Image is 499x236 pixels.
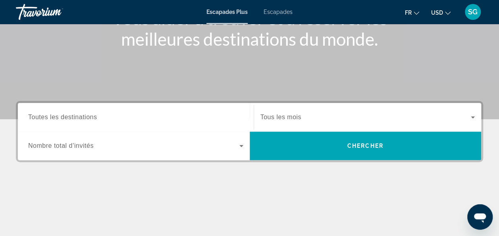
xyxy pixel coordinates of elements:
a: Travorium [16,2,95,22]
button: Changer de devise [431,7,451,18]
span: SG [468,8,478,16]
iframe: Bouton de lancement de la fenêtre de messagerie [467,204,493,230]
button: Changer la langue [405,7,419,18]
a: Escapades Plus [206,9,248,15]
h1: Vous aider à trouver et à réserver les meilleures destinations du monde. [101,8,399,49]
div: Widget de recherche [18,103,481,160]
button: Menu utilisateur [462,4,483,20]
span: USD [431,10,443,16]
span: Chercher [347,143,383,149]
span: Tous les mois [260,114,301,120]
span: Toutes les destinations [28,114,97,120]
button: Chercher [250,132,482,160]
span: Fr [405,10,412,16]
a: Escapades [264,9,293,15]
span: Nombre total d’invités [28,142,94,149]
